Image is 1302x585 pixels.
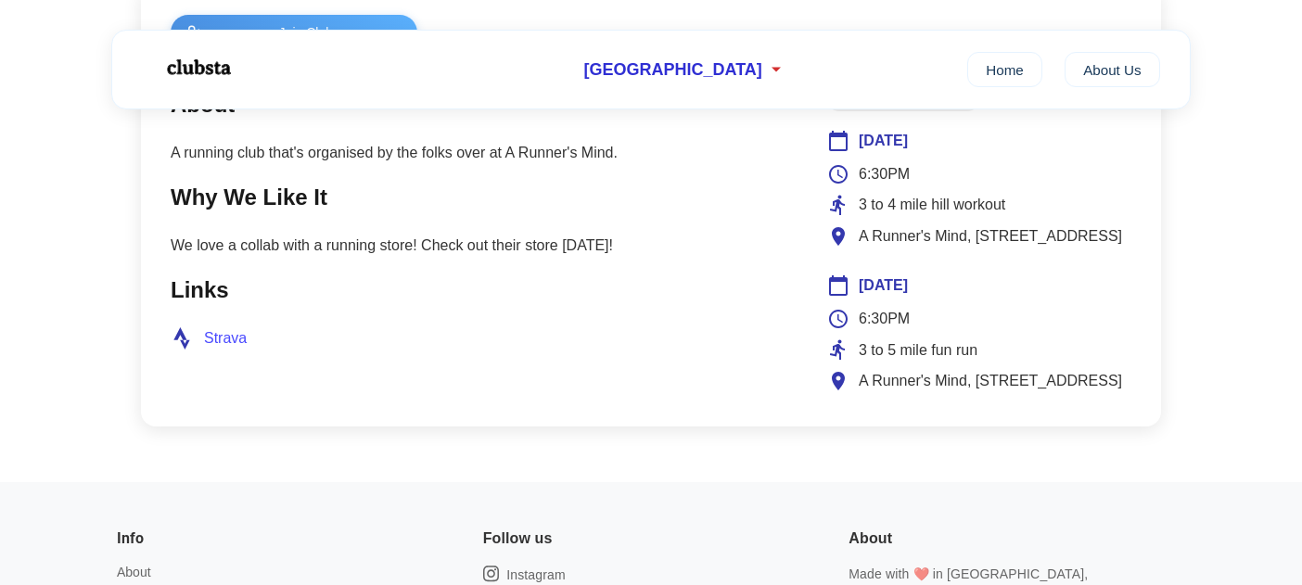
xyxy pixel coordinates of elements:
h2: Links [171,273,786,308]
h6: Follow us [483,527,553,551]
span: 3 to 5 mile fun run [859,338,977,362]
span: [DATE] [859,273,908,298]
span: [GEOGRAPHIC_DATA] [583,60,761,80]
span: Strava [204,326,247,350]
a: About [117,565,151,579]
h2: Why We Like It [171,180,786,215]
a: About Us [1065,52,1160,87]
h6: Info [117,527,144,551]
img: Logo [142,45,253,91]
span: 6:30PM [859,307,910,331]
span: A Runner's Mind, [STREET_ADDRESS] [859,224,1122,248]
span: 6:30PM [859,162,910,186]
a: Home [967,52,1042,87]
h6: About [849,527,892,551]
p: A running club that's organised by the folks over at A Runner's Mind. [171,141,786,165]
span: 3 to 4 mile hill workout [859,193,1005,217]
a: Instagram [483,565,566,584]
span: [DATE] [859,129,908,153]
p: Instagram [506,566,566,584]
p: We love a collab with a running store! Check out their store [DATE]! [171,234,786,258]
a: Strava [171,326,247,350]
span: A Runner's Mind, [STREET_ADDRESS] [859,369,1122,393]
